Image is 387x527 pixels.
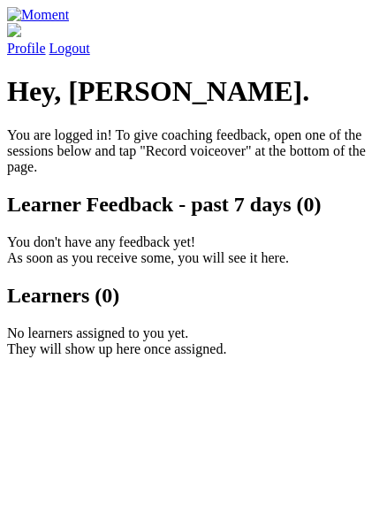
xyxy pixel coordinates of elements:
[7,127,380,175] p: You are logged in! To give coaching feedback, open one of the sessions below and tap "Record voic...
[7,75,380,108] h1: Hey, [PERSON_NAME].
[7,23,380,56] a: Profile
[7,325,380,357] p: No learners assigned to you yet. They will show up here once assigned.
[49,41,90,56] a: Logout
[7,193,380,217] h2: Learner Feedback - past 7 days (0)
[7,7,69,23] img: Moment
[7,23,21,37] img: default_avatar-b4e2223d03051bc43aaaccfb402a43260a3f17acc7fafc1603fdf008d6cba3c9.png
[7,234,380,266] p: You don't have any feedback yet! As soon as you receive some, you will see it here.
[7,284,380,308] h2: Learners (0)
